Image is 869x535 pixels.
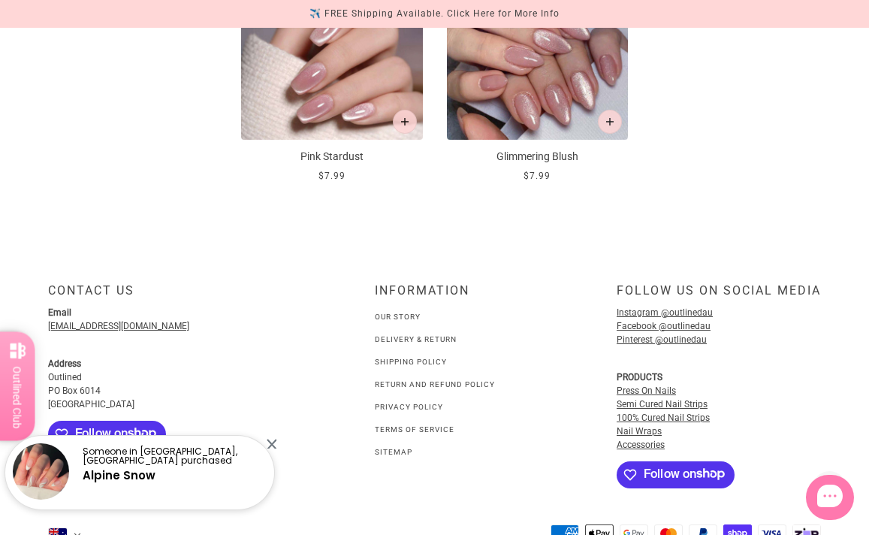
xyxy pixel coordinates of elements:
[617,334,707,345] a: Pinterest @outlinedau
[393,110,417,134] button: Add to cart
[375,380,495,388] a: Return and Refund Policy
[83,447,261,465] p: Someone in [GEOGRAPHIC_DATA], [GEOGRAPHIC_DATA] purchased
[375,448,412,456] a: Sitemap
[375,403,443,411] a: Privacy Policy
[617,399,708,410] a: Semi Cured Nail Strips
[524,171,551,181] span: $7.99
[617,284,821,310] div: Follow us on social media
[375,335,457,343] a: Delivery & Return
[48,357,290,411] p: Outlined PO Box 6014 [GEOGRAPHIC_DATA]
[318,171,345,181] span: $7.99
[309,6,560,22] div: ✈️ FREE Shipping Available. Click Here for More Info
[48,284,290,310] div: Contact Us
[48,307,71,318] strong: Email
[375,308,495,460] ul: Navigation
[617,413,710,423] a: 100% Cured Nail Strips
[83,467,155,483] a: Alpine Snow
[617,307,713,318] a: Instagram @outlinedau
[375,425,454,434] a: Terms of Service
[598,110,622,134] button: Add to cart
[617,372,662,382] strong: PRODUCTS
[617,440,665,450] a: Accessories
[375,358,447,366] a: Shipping Policy
[48,321,189,331] a: [EMAIL_ADDRESS][DOMAIN_NAME]
[617,385,676,396] a: Press On Nails
[375,284,495,310] div: INFORMATION
[241,149,422,165] p: Pink Stardust
[375,313,421,321] a: Our Story
[617,426,662,437] a: Nail Wraps
[617,321,711,331] a: Facebook @outlinedau
[447,149,628,165] p: Glimmering Blush
[48,358,81,369] strong: Address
